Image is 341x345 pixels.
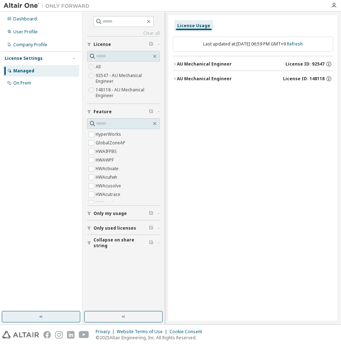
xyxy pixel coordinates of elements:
img: altair_logo.svg [2,331,39,339]
span: Feature [93,109,112,115]
a: Clear all [87,30,160,36]
label: HWAcusolve [96,182,123,190]
span: License ID: 148118 [283,76,325,82]
label: HWActivate [96,164,120,173]
label: GlobalZoneAP [96,139,127,147]
img: facebook.svg [43,331,51,339]
label: HWAcuview [96,199,120,207]
label: 92547 - AU Mechanical Engineer [96,71,160,86]
a: Refresh [287,41,303,47]
div: Cookie Consent [169,329,206,335]
span: Clear filter [149,225,153,231]
p: © 2025 Altair Engineering, Inc. All Rights Reserved. [96,335,206,341]
span: Clear filter [149,240,153,246]
div: Last updated at: [DATE] 06:59 PM GMT+9 [173,37,333,52]
button: AU Mechanical EngineerLicense ID: 148118 [173,71,333,87]
button: License [87,37,160,52]
label: HyperWorks [96,130,123,139]
label: HWAIFPBS [96,147,118,156]
div: Privacy [96,329,117,335]
div: Managed [13,68,34,74]
span: License ID: 92547 [285,61,325,67]
label: HWAWPF [96,156,115,164]
div: Company Profile [13,42,47,48]
div: Website Terms of Use [117,329,169,335]
button: Collapse on share string [87,235,160,251]
button: Only used licenses [87,220,160,236]
div: Dashboard [13,16,37,22]
label: 148118 - AU Mechanical Engineer [96,86,160,100]
button: AU Mechanical EngineerLicense ID: 92547 [173,56,333,72]
button: Only my usage [87,206,160,221]
img: instagram.svg [55,331,63,339]
span: Only my usage [93,211,127,216]
img: linkedin.svg [67,331,75,339]
span: Only used licenses [93,225,136,231]
span: Collapse on share string [93,237,149,249]
div: On Prem [13,80,31,86]
label: All [96,63,102,71]
span: Clear filter [149,109,153,115]
img: Altair One [4,2,93,9]
label: HWAcufwh [96,173,119,182]
span: License [93,42,111,47]
div: License Usage [177,23,210,29]
span: Clear filter [149,42,153,47]
label: HWAcutrace [96,190,122,199]
div: User Profile [13,29,38,35]
div: AU Mechanical Engineer [177,76,232,82]
img: youtube.svg [79,331,89,339]
div: License Settings [5,56,43,61]
span: Clear filter [149,211,153,216]
div: AU Mechanical Engineer [177,61,232,67]
button: Feature [87,104,160,120]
